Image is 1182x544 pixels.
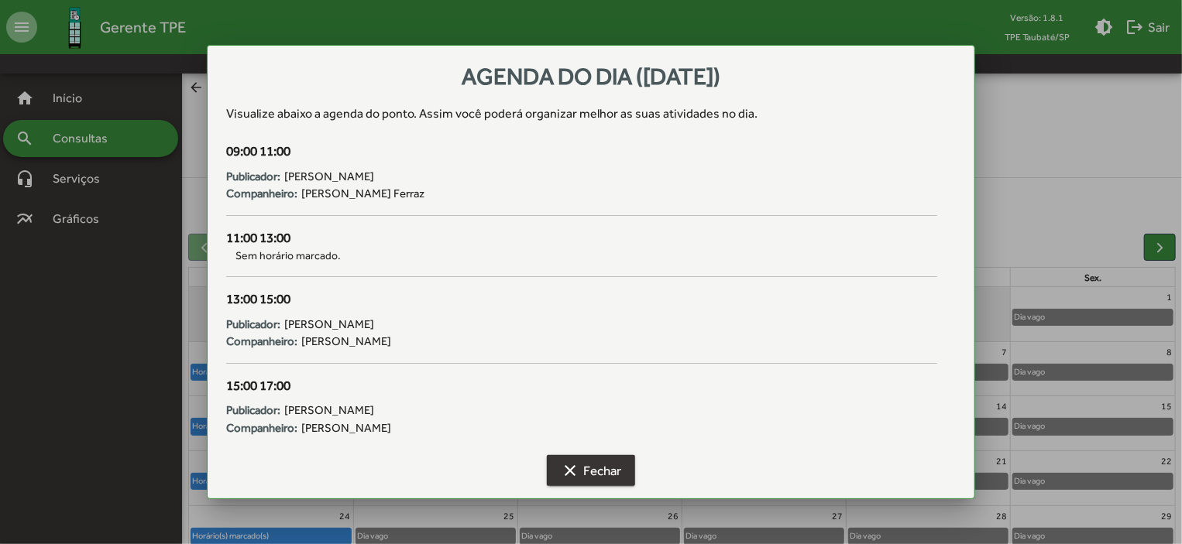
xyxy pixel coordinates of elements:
div: 15:00 17:00 [226,376,937,396]
strong: Companheiro: [226,185,297,203]
strong: Companheiro: [226,333,297,351]
strong: Publicador: [226,168,280,186]
strong: Companheiro: [226,419,297,437]
strong: Publicador: [226,316,280,334]
button: Fechar [547,455,635,486]
span: [PERSON_NAME] [301,333,391,351]
span: Agenda do dia ([DATE]) [462,63,720,90]
mat-icon: clear [561,461,579,480]
span: Sem horário marcado. [226,248,937,264]
span: [PERSON_NAME] [284,168,374,186]
div: 09:00 11:00 [226,142,937,162]
div: 13:00 15:00 [226,289,937,310]
span: [PERSON_NAME] [284,316,374,334]
span: [PERSON_NAME] [284,402,374,419]
span: Fechar [561,457,621,484]
span: [PERSON_NAME] [301,419,391,437]
span: [PERSON_NAME] Ferraz [301,185,424,203]
div: Visualize abaixo a agenda do ponto . Assim você poderá organizar melhor as suas atividades no dia. [226,104,956,123]
strong: Publicador: [226,402,280,419]
div: 11:00 13:00 [226,228,937,248]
